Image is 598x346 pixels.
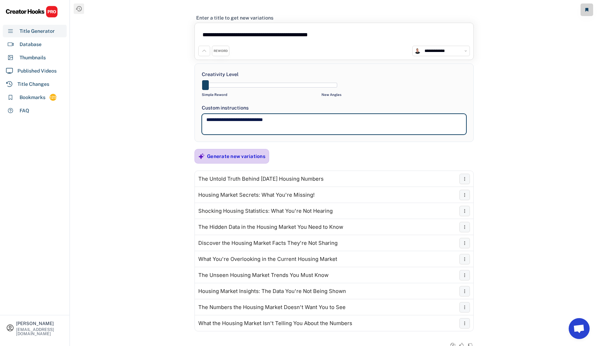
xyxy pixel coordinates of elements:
div: Enter a title to get new variations [196,15,273,21]
div: REWORD [214,49,228,53]
div: What the Housing Market Isn't Telling You About the Numbers [198,321,352,326]
div: The Unseen Housing Market Trends You Must Know [198,272,328,278]
div: Published Videos [17,67,57,75]
div: Title Generator [20,28,55,35]
div: [EMAIL_ADDRESS][DOMAIN_NAME] [16,328,64,336]
div: Discover the Housing Market Facts They're Not Sharing [198,240,338,246]
div: 125 [50,95,57,100]
div: The Untold Truth Behind [DATE] Housing Numbers [198,176,324,182]
div: What You're Overlooking in the Current Housing Market [198,256,337,262]
div: Title Changes [17,81,49,88]
div: Generate new variations [207,153,265,159]
div: The Numbers the Housing Market Doesn't Want You to See [198,304,346,310]
div: New Angles [322,92,341,97]
div: Bookmarks [20,94,45,101]
img: channels4_profile.jpg [414,48,421,54]
div: The Hidden Data in the Housing Market You Need to Know [198,224,343,230]
div: Creativity Level [202,71,238,78]
div: FAQ [20,107,29,114]
a: Open chat [569,318,590,339]
img: CHPRO%20Logo.svg [6,6,58,18]
div: Thumbnails [20,54,46,61]
div: Housing Market Secrets: What You're Missing! [198,192,315,198]
div: Custom instructions [202,104,466,112]
div: Housing Market Insights: The Data You're Not Being Shown [198,288,346,294]
div: Simple Reword [202,92,227,97]
div: [PERSON_NAME] [16,321,64,326]
div: Shocking Housing Statistics: What You're Not Hearing [198,208,333,214]
div: Database [20,41,42,48]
